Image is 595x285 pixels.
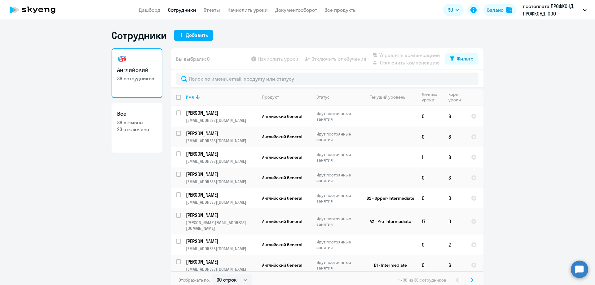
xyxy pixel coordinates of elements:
[316,216,359,227] p: Идут постоянные занятия
[359,208,417,234] td: A2 - Pre-Intermediate
[443,106,466,127] td: 6
[483,4,516,16] button: Балансbalance
[448,91,466,103] div: Корп. уроки
[443,127,466,147] td: 8
[186,158,257,164] p: [EMAIL_ADDRESS][DOMAIN_NAME]
[262,154,302,160] span: Английский General
[417,147,443,167] td: 1
[117,110,157,118] h3: Все
[506,7,512,13] img: balance
[262,175,302,180] span: Английский General
[316,94,330,100] div: Статус
[262,94,311,100] div: Продукт
[186,199,257,205] p: [EMAIL_ADDRESS][DOMAIN_NAME]
[117,54,127,64] img: english
[186,150,257,157] a: [PERSON_NAME]
[186,238,257,245] a: [PERSON_NAME]
[443,188,466,208] td: 0
[324,7,357,13] a: Все продукты
[487,6,504,14] div: Баланс
[186,258,256,265] p: [PERSON_NAME]
[117,66,157,74] h3: Английский
[445,53,478,65] button: Фильтр
[117,75,157,82] p: 36 сотрудников
[443,4,464,16] button: RU
[186,179,257,185] p: [EMAIL_ADDRESS][DOMAIN_NAME]
[417,255,443,275] td: 0
[186,171,257,178] a: [PERSON_NAME]
[422,91,443,103] div: Личные уроки
[520,2,590,17] button: постоплата ПРОФКОНД, ПРОФКОНД, ООО
[443,255,466,275] td: 6
[417,234,443,255] td: 0
[112,29,167,42] h1: Сотрудники
[262,219,302,224] span: Английский General
[398,277,446,283] span: 1 - 30 из 36 сотрудников
[186,130,257,137] a: [PERSON_NAME]
[186,94,257,100] div: Имя
[204,7,220,13] a: Отчеты
[186,220,257,231] p: [PERSON_NAME][EMAIL_ADDRESS][DOMAIN_NAME]
[186,238,256,245] p: [PERSON_NAME]
[186,212,256,219] p: [PERSON_NAME]
[186,130,256,137] p: [PERSON_NAME]
[417,167,443,188] td: 0
[443,234,466,255] td: 2
[186,138,257,144] p: [EMAIL_ADDRESS][DOMAIN_NAME]
[417,188,443,208] td: 0
[186,109,257,116] a: [PERSON_NAME]
[186,266,257,272] p: [EMAIL_ADDRESS][DOMAIN_NAME]
[176,73,478,85] input: Поиск по имени, email, продукту или статусу
[359,255,417,275] td: B1 - Intermediate
[448,91,462,103] div: Корп. уроки
[364,94,416,100] div: Текущий уровень
[457,55,474,62] div: Фильтр
[112,48,162,98] a: Английский36 сотрудников
[186,258,257,265] a: [PERSON_NAME]
[168,7,196,13] a: Сотрудники
[262,195,302,201] span: Английский General
[316,239,359,250] p: Идут постоянные занятия
[186,31,208,39] div: Добавить
[186,118,257,123] p: [EMAIL_ADDRESS][DOMAIN_NAME]
[443,208,466,234] td: 0
[178,277,210,283] span: Отображать по:
[417,106,443,127] td: 0
[447,6,453,14] span: RU
[174,30,213,41] button: Добавить
[316,111,359,122] p: Идут постоянные занятия
[186,171,256,178] p: [PERSON_NAME]
[186,109,256,116] p: [PERSON_NAME]
[112,103,162,153] a: Все36 активны23 отключено
[139,7,161,13] a: Дашборд
[417,208,443,234] td: 17
[262,94,279,100] div: Продукт
[443,167,466,188] td: 3
[316,193,359,204] p: Идут постоянные занятия
[316,152,359,163] p: Идут постоянные занятия
[117,119,157,126] p: 36 активны
[227,7,268,13] a: Начислить уроки
[186,150,256,157] p: [PERSON_NAME]
[186,191,257,198] a: [PERSON_NAME]
[417,127,443,147] td: 0
[262,134,302,140] span: Английский General
[443,147,466,167] td: 8
[370,94,405,100] div: Текущий уровень
[316,260,359,271] p: Идут постоянные занятия
[186,246,257,252] p: [EMAIL_ADDRESS][DOMAIN_NAME]
[262,114,302,119] span: Английский General
[275,7,317,13] a: Документооборот
[316,94,359,100] div: Статус
[117,126,157,133] p: 23 отключено
[422,91,439,103] div: Личные уроки
[186,212,257,219] a: [PERSON_NAME]
[316,172,359,183] p: Идут постоянные занятия
[262,262,302,268] span: Английский General
[186,191,256,198] p: [PERSON_NAME]
[359,188,417,208] td: B2 - Upper-Intermediate
[316,131,359,142] p: Идут постоянные занятия
[523,2,580,17] p: постоплата ПРОФКОНД, ПРОФКОНД, ООО
[186,94,194,100] div: Имя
